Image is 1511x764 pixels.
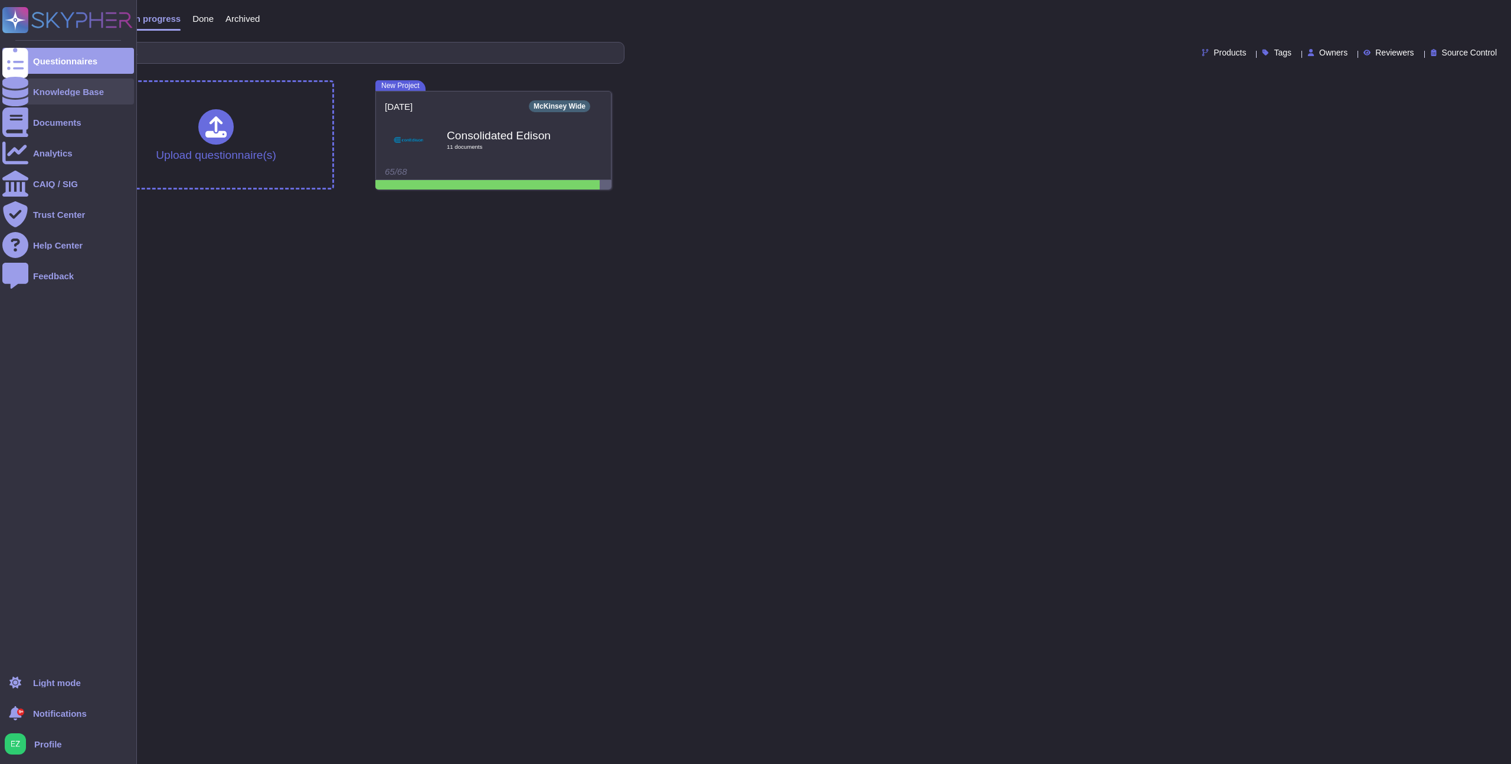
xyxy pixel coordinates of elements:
[225,14,260,23] span: Archived
[33,241,83,250] div: Help Center
[385,166,407,177] span: 65/68
[529,100,590,112] div: McKinsey Wide
[1375,48,1414,57] span: Reviewers
[33,709,87,718] span: Notifications
[33,149,73,158] div: Analytics
[447,144,565,150] span: 11 document s
[132,14,181,23] span: In progress
[1442,48,1497,57] span: Source Control
[33,272,74,280] div: Feedback
[375,80,426,91] span: New Project
[33,118,81,127] div: Documents
[394,125,423,155] img: Logo
[33,210,85,219] div: Trust Center
[447,130,565,141] b: Consolidated Edison
[2,140,134,166] a: Analytics
[1274,48,1291,57] span: Tags
[5,733,26,755] img: user
[2,731,34,757] button: user
[2,48,134,74] a: Questionnaires
[2,201,134,227] a: Trust Center
[47,43,624,63] input: Search by keywords
[2,171,134,197] a: CAIQ / SIG
[2,232,134,258] a: Help Center
[2,109,134,135] a: Documents
[385,102,413,111] span: [DATE]
[1319,48,1348,57] span: Owners
[34,740,62,749] span: Profile
[156,109,276,161] div: Upload questionnaire(s)
[17,709,24,716] div: 9+
[33,87,104,96] div: Knowledge Base
[33,57,97,66] div: Questionnaires
[33,179,78,188] div: CAIQ / SIG
[33,678,81,687] div: Light mode
[2,263,134,289] a: Feedback
[1214,48,1246,57] span: Products
[2,79,134,105] a: Knowledge Base
[192,14,214,23] span: Done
